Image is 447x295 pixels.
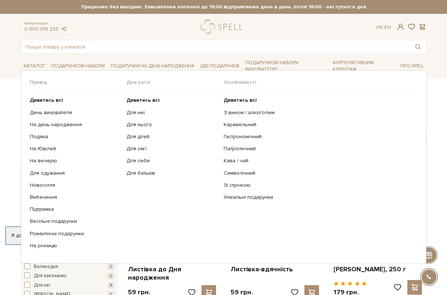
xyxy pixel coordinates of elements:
a: Для сім'ї [127,145,218,152]
a: Для одужання [30,170,121,176]
a: Гастрономічний [224,133,412,140]
a: Для нього [127,121,218,128]
a: Про Spell [398,61,427,72]
a: Листівка-вдячність [231,265,319,273]
a: Для себе [127,158,218,164]
a: 0 800 319 233 [24,26,58,32]
button: Для закоханих 2 [24,272,114,280]
span: 2 [107,264,114,270]
button: Для неї 4 [24,282,114,289]
a: Для неї [127,109,218,116]
a: Підтримка [30,206,121,213]
a: На день народження [30,121,121,128]
span: | [382,24,383,30]
div: Ук [376,24,391,31]
a: Вибачення [30,194,121,201]
span: Особливості [224,79,418,86]
strong: Працюємо без вихідних. Замовлення оплачені до 16:00 відправляємо день в день, після 16:00 - насту... [21,4,427,10]
span: 4 [108,282,114,288]
a: Каталог [21,61,48,72]
a: Весільні подарунки [30,218,121,225]
a: День вихователя [30,109,121,116]
span: Великодня [34,263,58,271]
a: Карамельний [224,121,412,128]
a: На Ювілей [30,145,121,152]
a: Дивитись всі [224,97,412,104]
a: На вечерю [30,158,121,164]
a: Патріотичний [224,145,412,152]
button: Пошук товару у каталозі [410,40,426,53]
span: 2 [107,273,114,279]
span: Для кого [127,79,224,86]
div: Каталог [21,70,427,264]
a: Кава / чай [224,158,412,164]
button: Великодня 2 [24,263,114,271]
a: З вином / алкоголем [224,109,412,116]
span: Для закоханих [34,272,66,280]
a: Символічний [224,170,412,176]
a: Зі стрічкою [224,182,412,189]
a: Подарункові набори [48,61,108,72]
a: Дивитись всі [127,97,218,104]
b: Дивитись всі [224,97,257,103]
a: На річницю [30,242,121,249]
a: Романтичні подарунки [30,230,121,237]
b: Дивитись всі [30,97,63,103]
a: Подарункові набори вихователю [242,57,330,75]
a: [PERSON_NAME], 250 г [334,265,422,273]
span: Привід [30,79,127,86]
a: Унікальні подарунки [224,194,412,201]
a: En [384,24,391,30]
a: Дивитись всі [30,97,121,104]
a: Для батьків [127,170,218,176]
span: Для неї [34,282,50,289]
a: Листівка до Дня народження [128,265,216,282]
a: Новосілля [30,182,121,189]
input: Пошук товару у каталозі [21,40,410,53]
a: Подяка [30,133,121,140]
span: Консультація: [24,21,67,26]
a: Ідеї подарунків [197,61,242,72]
b: Дивитись всі [127,97,160,103]
a: Для дітей [127,133,218,140]
a: Корпоративним клієнтам [330,57,398,75]
div: Я дозволяю [DOMAIN_NAME] використовувати [6,232,203,239]
a: Подарунки на День народження [108,61,197,72]
a: telegram [60,26,67,32]
a: logo [200,19,246,34]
